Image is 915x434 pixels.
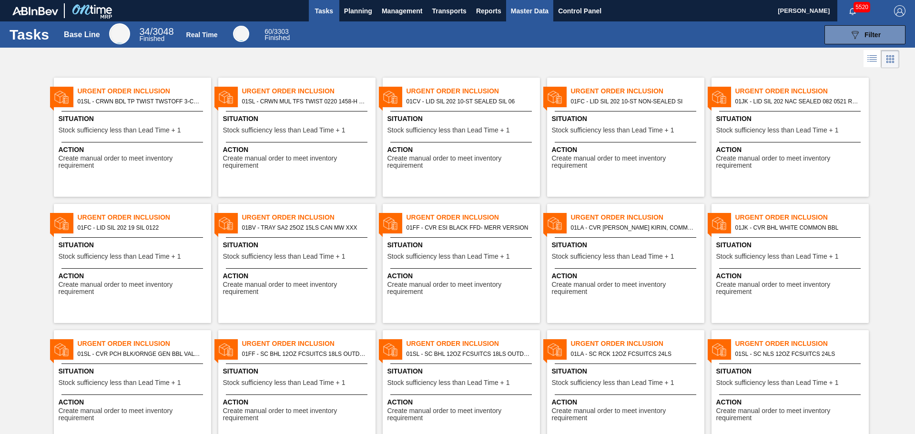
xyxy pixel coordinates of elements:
[78,222,203,233] span: 01FC - LID SIL 202 19 SIL 0122
[223,114,373,124] span: Situation
[242,96,368,107] span: 01SL - CRWN MUL TFS TWIST 0220 1458-H 3-COLR TW
[264,28,289,35] span: / 3303
[476,5,501,17] span: Reports
[387,155,538,170] span: Create manual order to meet inventory requirement
[571,222,697,233] span: 01LA - CVR KBN WHITE KIRIN, COMMON BBL
[716,145,866,155] span: Action
[387,114,538,124] span: Situation
[64,30,100,39] div: Base Line
[186,31,218,39] div: Real Time
[716,281,866,296] span: Create manual order to meet inventory requirement
[716,271,866,281] span: Action
[548,343,562,357] img: status
[59,366,209,376] span: Situation
[59,379,181,386] span: Stock sufficiency less than Lead Time + 1
[837,4,868,18] button: Notifications
[552,271,702,281] span: Action
[223,407,373,422] span: Create manual order to meet inventory requirement
[109,23,130,44] div: Base Line
[407,212,540,222] span: Urgent Order Inclusion
[233,26,249,42] div: Real Time
[59,281,209,296] span: Create manual order to meet inventory requirement
[383,216,397,231] img: status
[242,86,376,96] span: Urgent Order Inclusion
[552,407,702,422] span: Create manual order to meet inventory requirement
[712,216,726,231] img: status
[735,222,861,233] span: 01JK - CVR BHL WHITE COMMON BBL
[387,397,538,407] span: Action
[387,407,538,422] span: Create manual order to meet inventory requirement
[78,349,203,359] span: 01SL - CVR PCH BLK/ORNGE GEN BBL VALVE 1223
[383,343,397,357] img: status
[387,145,538,155] span: Action
[59,271,209,281] span: Action
[552,114,702,124] span: Situation
[387,240,538,250] span: Situation
[264,29,290,41] div: Real Time
[59,114,209,124] span: Situation
[264,28,272,35] span: 60
[716,379,839,386] span: Stock sufficiency less than Lead Time + 1
[59,155,209,170] span: Create manual order to meet inventory requirement
[314,5,335,17] span: Tasks
[511,5,549,17] span: Master Data
[242,212,376,222] span: Urgent Order Inclusion
[407,349,532,359] span: 01SL - SC BHL 12OZ FCSUITCS 18LS OUTDOOR
[716,240,866,250] span: Situation
[571,86,704,96] span: Urgent Order Inclusion
[716,114,866,124] span: Situation
[59,240,209,250] span: Situation
[78,86,211,96] span: Urgent Order Inclusion
[54,216,69,231] img: status
[571,212,704,222] span: Urgent Order Inclusion
[712,343,726,357] img: status
[552,127,674,134] span: Stock sufficiency less than Lead Time + 1
[387,127,510,134] span: Stock sufficiency less than Lead Time + 1
[242,222,368,233] span: 01BV - TRAY SA2 25OZ 15LS CAN MW XXX
[894,5,905,17] img: Logout
[407,86,540,96] span: Urgent Order Inclusion
[223,397,373,407] span: Action
[407,222,532,233] span: 01FF - CVR ESI BLACK FFD- MERR VERSION
[716,127,839,134] span: Stock sufficiency less than Lead Time + 1
[735,86,869,96] span: Urgent Order Inclusion
[139,28,173,42] div: Base Line
[432,5,467,17] span: Transports
[552,155,702,170] span: Create manual order to meet inventory requirement
[139,26,173,37] span: / 3048
[552,240,702,250] span: Situation
[59,145,209,155] span: Action
[78,212,211,222] span: Urgent Order Inclusion
[219,216,233,231] img: status
[864,31,881,39] span: Filter
[387,271,538,281] span: Action
[716,407,866,422] span: Create manual order to meet inventory requirement
[407,96,532,107] span: 01CV - LID SIL 202 10-ST SEALED SIL 06
[716,366,866,376] span: Situation
[571,349,697,359] span: 01LA - SC RCK 12OZ FCSUITCS 24LS
[712,90,726,104] img: status
[387,281,538,296] span: Create manual order to meet inventory requirement
[223,271,373,281] span: Action
[59,407,209,422] span: Create manual order to meet inventory requirement
[735,339,869,349] span: Urgent Order Inclusion
[387,366,538,376] span: Situation
[242,339,376,349] span: Urgent Order Inclusion
[12,7,58,15] img: TNhmsLtSVTkK8tSr43FrP2fwEKptu5GPRR3wAAAABJRU5ErkJggg==
[735,96,861,107] span: 01JK - LID SIL 202 NAC SEALED 082 0521 RED DIE
[78,96,203,107] span: 01SL - CRWN BDL TP TWIST TWSTOFF 3-COLR 26MM COMMON GLASS BOTTLE
[54,90,69,104] img: status
[552,366,702,376] span: Situation
[264,34,290,41] span: Finished
[223,145,373,155] span: Action
[242,349,368,359] span: 01FF - SC BHL 12OZ FCSUITCS 18LS OUTDOOR
[735,349,861,359] span: 01SL - SC NLS 12OZ FCSUITCS 24LS
[387,253,510,260] span: Stock sufficiency less than Lead Time + 1
[407,339,540,349] span: Urgent Order Inclusion
[139,26,150,37] span: 34
[548,216,562,231] img: status
[139,35,164,42] span: Finished
[571,96,697,107] span: 01FC - LID SIL 202 10-ST NON-SEALED SI
[78,339,211,349] span: Urgent Order Inclusion
[59,127,181,134] span: Stock sufficiency less than Lead Time + 1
